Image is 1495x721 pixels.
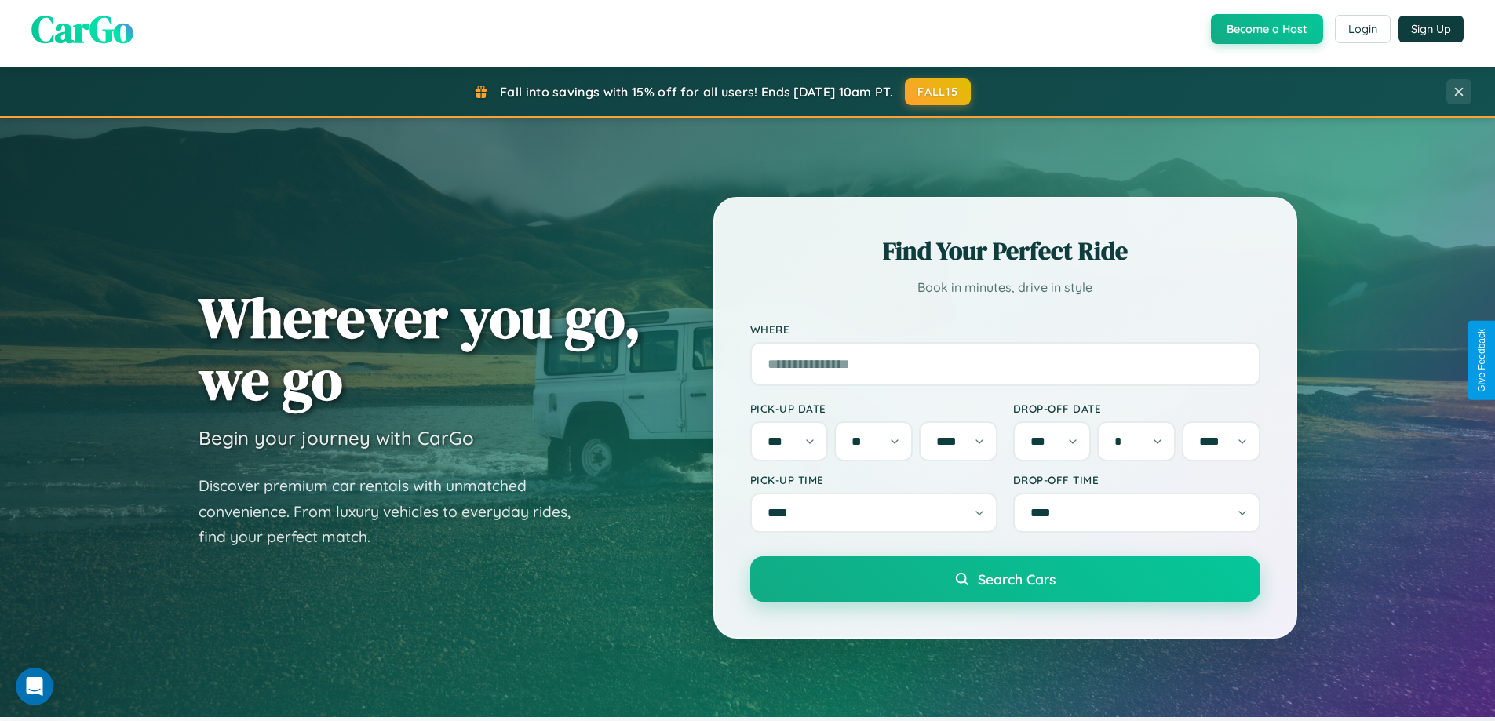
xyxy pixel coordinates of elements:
button: Sign Up [1398,16,1464,42]
button: Login [1335,15,1391,43]
span: CarGo [31,3,133,55]
button: Become a Host [1211,14,1323,44]
span: Fall into savings with 15% off for all users! Ends [DATE] 10am PT. [500,84,893,100]
label: Drop-off Time [1013,473,1260,486]
p: Discover premium car rentals with unmatched convenience. From luxury vehicles to everyday rides, ... [199,473,591,550]
h2: Find Your Perfect Ride [750,234,1260,268]
p: Book in minutes, drive in style [750,276,1260,299]
span: Search Cars [978,570,1056,588]
label: Pick-up Date [750,402,997,415]
h1: Wherever you go, we go [199,286,641,410]
label: Drop-off Date [1013,402,1260,415]
iframe: Intercom live chat [16,668,53,705]
div: Give Feedback [1476,329,1487,392]
label: Where [750,322,1260,336]
h3: Begin your journey with CarGo [199,426,474,450]
label: Pick-up Time [750,473,997,486]
button: Search Cars [750,556,1260,602]
button: FALL15 [905,78,971,105]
